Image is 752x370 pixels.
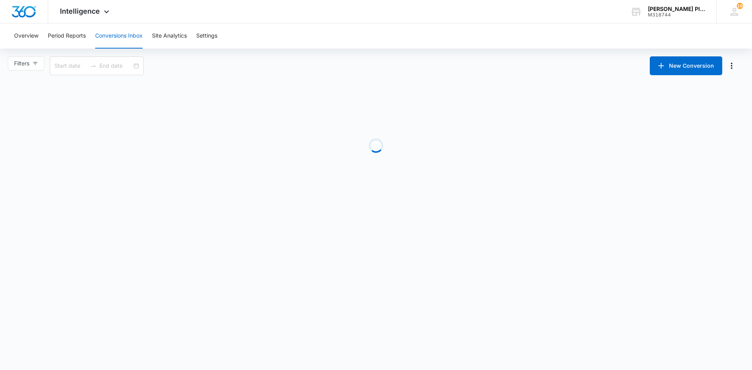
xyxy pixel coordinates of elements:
div: notifications count [737,3,743,9]
span: to [90,63,96,69]
button: Settings [196,23,217,49]
span: Filters [14,59,29,68]
button: Overview [14,23,38,49]
button: Site Analytics [152,23,187,49]
span: Intelligence [60,7,100,15]
button: Conversions Inbox [95,23,143,49]
button: Manage Numbers [725,60,738,72]
button: Period Reports [48,23,86,49]
button: Filters [8,56,44,70]
input: Start date [54,61,87,70]
div: account name [648,6,705,12]
span: swap-right [90,63,96,69]
span: 19 [737,3,743,9]
div: account id [648,12,705,18]
input: End date [99,61,132,70]
button: New Conversion [650,56,722,75]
